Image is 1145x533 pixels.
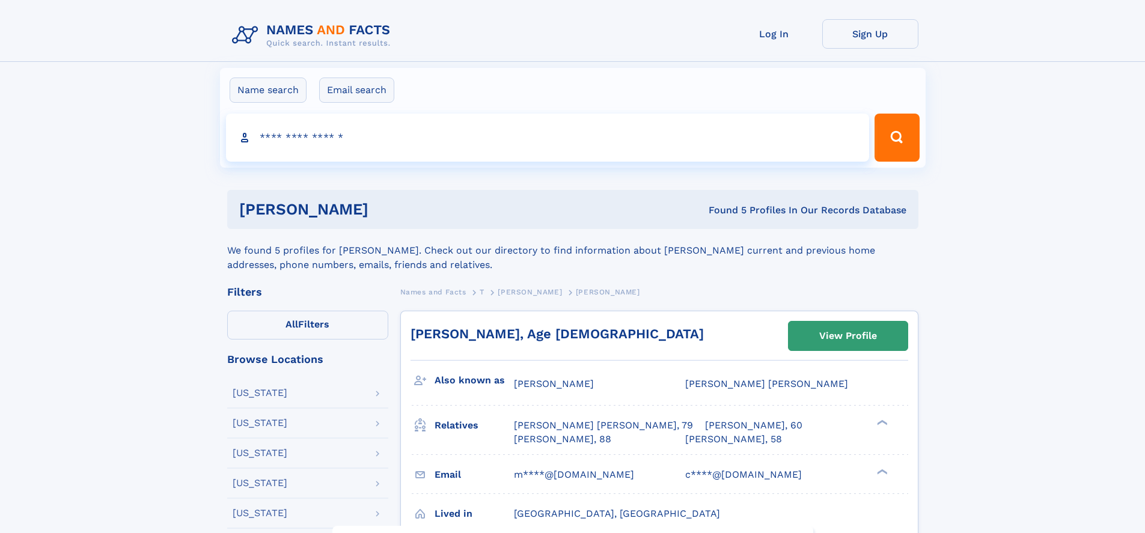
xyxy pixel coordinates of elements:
[874,468,888,475] div: ❯
[233,448,287,458] div: [US_STATE]
[230,78,307,103] label: Name search
[514,378,594,389] span: [PERSON_NAME]
[480,288,484,296] span: T
[233,508,287,518] div: [US_STATE]
[576,288,640,296] span: [PERSON_NAME]
[435,464,514,485] h3: Email
[227,19,400,52] img: Logo Names and Facts
[285,318,298,330] span: All
[514,419,693,432] a: [PERSON_NAME] [PERSON_NAME], 79
[875,114,919,162] button: Search Button
[226,114,870,162] input: search input
[819,322,877,350] div: View Profile
[789,321,908,350] a: View Profile
[239,202,539,217] h1: [PERSON_NAME]
[435,415,514,436] h3: Relatives
[539,204,906,217] div: Found 5 Profiles In Our Records Database
[705,419,802,432] a: [PERSON_NAME], 60
[874,419,888,427] div: ❯
[726,19,822,49] a: Log In
[498,288,562,296] span: [PERSON_NAME]
[411,326,704,341] a: [PERSON_NAME], Age [DEMOGRAPHIC_DATA]
[480,284,484,299] a: T
[233,478,287,488] div: [US_STATE]
[822,19,918,49] a: Sign Up
[514,508,720,519] span: [GEOGRAPHIC_DATA], [GEOGRAPHIC_DATA]
[435,370,514,391] h3: Also known as
[435,504,514,524] h3: Lived in
[227,311,388,340] label: Filters
[319,78,394,103] label: Email search
[685,433,782,446] a: [PERSON_NAME], 58
[400,284,466,299] a: Names and Facts
[227,287,388,297] div: Filters
[227,229,918,272] div: We found 5 profiles for [PERSON_NAME]. Check out our directory to find information about [PERSON_...
[498,284,562,299] a: [PERSON_NAME]
[227,354,388,365] div: Browse Locations
[685,378,848,389] span: [PERSON_NAME] [PERSON_NAME]
[514,433,611,446] a: [PERSON_NAME], 88
[233,418,287,428] div: [US_STATE]
[233,388,287,398] div: [US_STATE]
